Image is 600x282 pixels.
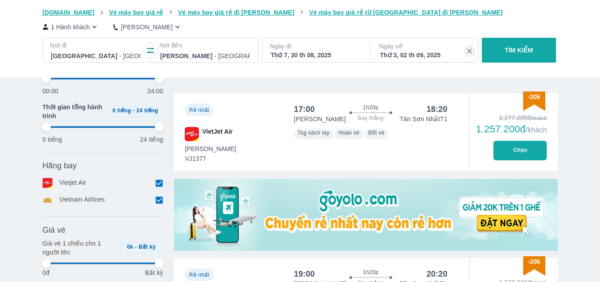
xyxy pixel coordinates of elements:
span: Rẻ nhất [189,107,209,113]
button: Chọn [493,141,547,160]
p: 0đ [43,268,50,277]
span: 0 tiếng [112,107,131,114]
span: VietJet Air [203,127,233,141]
span: - [133,107,135,114]
p: Vietnam Airlines [60,195,105,205]
button: TÌM KIẾM [482,38,556,63]
span: -20k [528,93,540,100]
button: [PERSON_NAME] [113,22,182,32]
div: Thứ 3, 02 th 09, 2025 [380,51,470,60]
p: [PERSON_NAME] [294,115,346,123]
div: 18:20 [426,104,447,115]
span: /khách [525,126,547,134]
span: 24 tiếng [136,107,158,114]
p: Bất kỳ [145,268,163,277]
img: discount [523,91,545,111]
p: Vietjet Air [60,178,87,188]
span: [PERSON_NAME] [185,144,236,153]
p: 0 tiếng [43,135,62,144]
p: 1 Hành khách [51,23,90,32]
p: Ngày đi [270,42,361,51]
p: 24:00 [147,87,163,95]
span: Đổi vé [368,130,385,136]
span: 1h20p [363,104,378,111]
span: -20k [528,258,540,265]
span: Hoàn vé [338,130,360,136]
div: Thứ 7, 30 th 08, 2025 [270,51,360,60]
p: 24 tiếng [140,135,163,144]
span: Vé máy bay giá rẻ [109,9,163,16]
div: 17:00 [294,104,315,115]
span: Thời gian tổng hành trình [43,103,104,120]
p: 00:00 [43,87,59,95]
div: 1.257.200đ [476,124,547,135]
p: Ngày về [379,42,471,51]
div: 1.277.200đ [476,113,547,122]
button: 1 Hành khách [43,22,99,32]
span: 7kg xách tay [298,130,330,136]
p: [PERSON_NAME] [121,23,173,32]
img: VJ [185,127,199,141]
span: VJ1377 [185,154,236,163]
img: media-0 [174,179,558,251]
span: 1h20p [363,269,378,276]
div: 20:20 [426,269,447,279]
span: Rẻ nhất [189,272,209,278]
p: Giá vé 1 chiều cho 1 người lớn [43,239,116,257]
span: Bất kỳ [139,244,156,250]
img: discount [523,256,545,275]
p: Nơi đến [159,41,251,50]
span: [DOMAIN_NAME] [43,9,95,16]
span: 0k [127,244,133,250]
span: Hãng bay [43,160,77,171]
nav: breadcrumb [43,8,558,17]
span: Vé máy bay giá rẻ từ [GEOGRAPHIC_DATA] đi [PERSON_NAME] [309,9,503,16]
span: - [135,244,137,250]
span: Vé máy bay giá rẻ đi [PERSON_NAME] [178,9,294,16]
p: Nơi đi [50,41,142,50]
p: Tân Sơn Nhất T1 [400,115,447,123]
div: 19:00 [294,269,315,279]
span: Giá vé [43,225,66,235]
p: TÌM KIẾM [505,46,533,55]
